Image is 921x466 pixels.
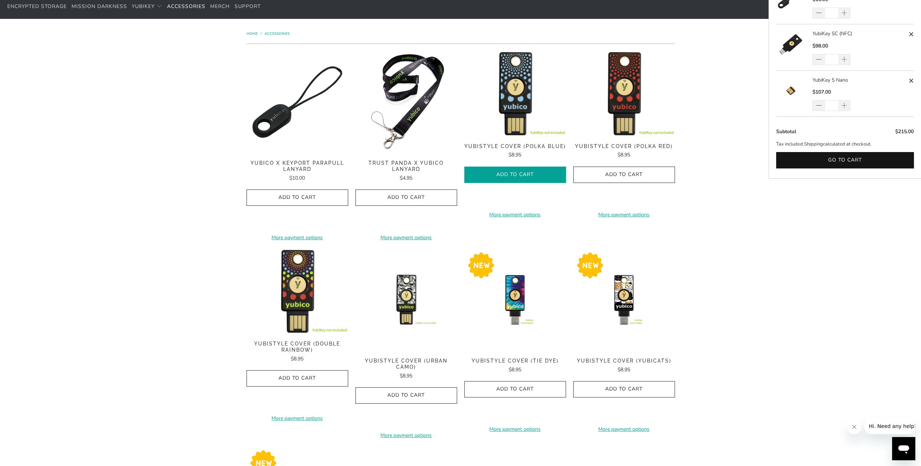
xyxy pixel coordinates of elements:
a: More payment options [355,432,457,440]
a: YubiKey 5C (NFC) [776,30,812,65]
a: YubiStyle Cover (YubiCats) - Trust Panda YubiStyle Cover (YubiCats) - Trust Panda [573,249,675,351]
span: $8.95 [291,355,303,362]
iframe: Button to launch messaging window [892,437,915,460]
span: Subtotal [776,128,796,135]
span: Encrypted Storage [7,3,67,10]
button: Add to Cart [464,167,566,183]
span: YubiStyle Cover (Tie Dye) [464,358,566,364]
span: YubiStyle Cover (Polka Blue) [464,143,566,150]
span: Add to Cart [581,172,667,178]
a: YubiKey 5C (NFC) [812,30,906,38]
button: Add to Cart [246,370,348,387]
span: YubiStyle Cover (Polka Red) [573,143,675,150]
span: $8.95 [618,151,630,158]
a: More payment options [573,211,675,219]
img: YubiKey 5 Nano [776,76,805,105]
span: Trust Panda x Yubico Lanyard [355,160,457,172]
a: Yubico x Keyport Parapull Lanyard $10.00 [246,160,348,182]
a: More payment options [246,414,348,422]
a: YubiStyle Cover (Polka Blue) $8.95 [464,143,566,159]
a: More payment options [355,234,457,242]
iframe: Message from company [864,418,915,434]
span: Merch [210,3,230,10]
a: More payment options [246,234,348,242]
span: $8.95 [618,366,630,373]
span: / [261,31,262,36]
img: YubiStyle Cover (Polka Red) - Trust Panda [573,51,675,136]
button: Add to Cart [464,381,566,397]
span: Add to Cart [363,392,449,398]
a: YubiKey 5 Nano [776,76,812,111]
span: Hi. Need any help? [4,5,52,11]
span: YubiStyle Cover (YubiCats) [573,358,675,364]
span: Add to Cart [472,386,558,392]
span: Add to Cart [254,375,341,381]
button: Add to Cart [355,387,457,404]
a: Shipping [804,140,823,148]
button: Add to Cart [573,381,675,397]
span: $10.00 [289,175,305,181]
a: YubiStyle Cover (Tie Dye) $8.95 [464,358,566,374]
a: Accessories [265,31,290,36]
button: Add to Cart [573,167,675,183]
span: $107.00 [812,89,831,95]
a: YubiKey 5 Nano [812,76,906,84]
span: Add to Cart [581,386,667,392]
span: $215.00 [895,128,914,135]
img: YubiStyle Cover (Urban Camo) - Trust Panda [355,249,457,351]
a: YubiStyle Cover (Double Rainbow) $8.95 [246,341,348,363]
span: Add to Cart [472,172,558,178]
span: $98.00 [812,42,828,49]
img: YubiStyle Cover (Double Rainbow) - Trust Panda [246,249,348,334]
img: YubiKey 5C (NFC) [776,30,805,59]
span: $4.95 [400,175,412,181]
a: Yubico x Keyport Parapull Lanyard - Trust Panda Yubico x Keyport Parapull Lanyard - Trust Panda [246,51,348,153]
iframe: Close message [847,420,861,434]
span: Accessories [167,3,205,10]
span: $8.95 [509,366,521,373]
span: YubiStyle Cover (Double Rainbow) [246,341,348,353]
button: Add to Cart [246,189,348,206]
img: YubiStyle Cover (Tie Dye) - Trust Panda [464,249,566,351]
a: More payment options [464,211,566,219]
a: More payment options [573,425,675,433]
span: YubiKey [132,3,155,10]
span: Yubico x Keyport Parapull Lanyard [246,160,348,172]
img: YubiStyle Cover (YubiCats) - Trust Panda [573,249,675,351]
span: Support [235,3,261,10]
img: Trust Panda Yubico Lanyard - Trust Panda [355,51,457,153]
span: Mission Darkness [72,3,127,10]
button: Add to Cart [355,189,457,206]
a: YubiStyle Cover (Polka Red) $8.95 [573,143,675,159]
a: Trust Panda x Yubico Lanyard $4.95 [355,160,457,182]
img: YubiStyle Cover (Polka Blue) - Trust Panda [464,51,566,136]
img: Yubico x Keyport Parapull Lanyard - Trust Panda [246,51,348,153]
a: Home [246,31,259,36]
span: Home [246,31,258,36]
span: $8.95 [400,372,412,379]
span: YubiStyle Cover (Urban Camo) [355,358,457,370]
span: Add to Cart [254,195,341,201]
span: Add to Cart [363,195,449,201]
p: Tax included. calculated at checkout. [776,140,914,148]
a: YubiStyle Cover (Urban Camo) - Trust Panda YubiStyle Cover (Urban Camo) - Trust Panda [355,249,457,351]
a: More payment options [464,425,566,433]
button: Go to cart [776,152,914,168]
a: YubiStyle Cover (Urban Camo) $8.95 [355,358,457,380]
span: $8.95 [509,151,521,158]
a: YubiStyle Cover (Tie Dye) - Trust Panda YubiStyle Cover (Tie Dye) - Trust Panda [464,249,566,351]
a: YubiStyle Cover (YubiCats) $8.95 [573,358,675,374]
